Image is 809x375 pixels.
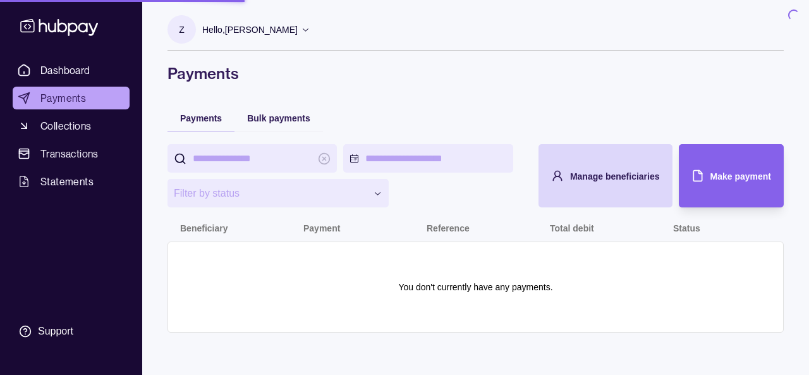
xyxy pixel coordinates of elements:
[398,280,552,294] p: You don't currently have any payments.
[40,174,94,189] span: Statements
[13,59,130,82] a: Dashboard
[13,114,130,137] a: Collections
[303,223,340,233] p: Payment
[679,144,784,207] button: Make payment
[570,171,660,181] span: Manage beneficiaries
[13,170,130,193] a: Statements
[13,87,130,109] a: Payments
[40,146,99,161] span: Transactions
[710,171,771,181] span: Make payment
[247,113,310,123] span: Bulk payments
[38,324,73,338] div: Support
[179,23,185,37] p: Z
[538,144,672,207] button: Manage beneficiaries
[40,63,90,78] span: Dashboard
[13,142,130,165] a: Transactions
[13,318,130,345] a: Support
[202,23,298,37] p: Hello, [PERSON_NAME]
[550,223,594,233] p: Total debit
[673,223,700,233] p: Status
[167,63,784,83] h1: Payments
[180,223,228,233] p: Beneficiary
[193,144,312,173] input: search
[40,118,91,133] span: Collections
[180,113,222,123] span: Payments
[427,223,470,233] p: Reference
[40,90,86,106] span: Payments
